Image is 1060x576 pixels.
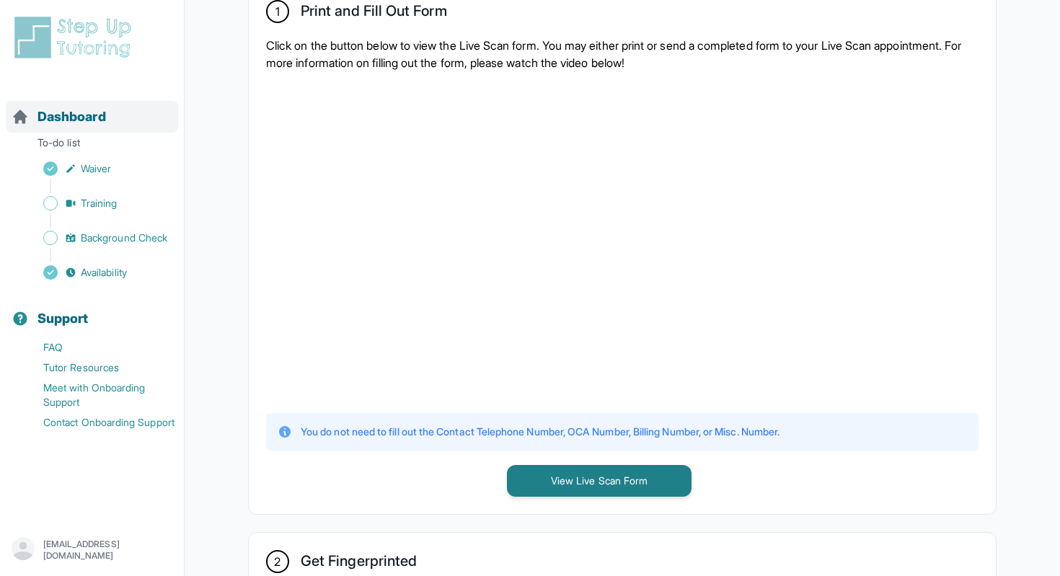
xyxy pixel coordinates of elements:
span: 2 [274,553,281,570]
p: You do not need to fill out the Contact Telephone Number, OCA Number, Billing Number, or Misc. Nu... [301,425,779,439]
span: 1 [275,3,280,20]
span: Dashboard [37,107,106,127]
span: Background Check [81,231,167,245]
a: FAQ [12,337,184,358]
a: Contact Onboarding Support [12,412,184,433]
button: Support [6,285,178,334]
h2: Get Fingerprinted [301,552,417,575]
a: Tutor Resources [12,358,184,378]
a: Background Check [12,228,184,248]
img: logo [12,14,140,61]
button: Dashboard [6,84,178,133]
button: [EMAIL_ADDRESS][DOMAIN_NAME] [12,537,172,563]
p: [EMAIL_ADDRESS][DOMAIN_NAME] [43,539,172,562]
p: Click on the button below to view the Live Scan form. You may either print or send a completed fo... [266,37,979,71]
span: Support [37,309,89,329]
a: Dashboard [12,107,106,127]
a: Waiver [12,159,184,179]
span: Waiver [81,161,111,176]
span: Availability [81,265,127,280]
h2: Print and Fill Out Form [301,2,447,25]
a: Meet with Onboarding Support [12,378,184,412]
a: View Live Scan Form [507,473,692,487]
span: Training [81,196,118,211]
p: To-do list [6,136,178,156]
iframe: YouTube video player [266,83,771,399]
a: Training [12,193,184,213]
a: Availability [12,262,184,283]
button: View Live Scan Form [507,465,692,497]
